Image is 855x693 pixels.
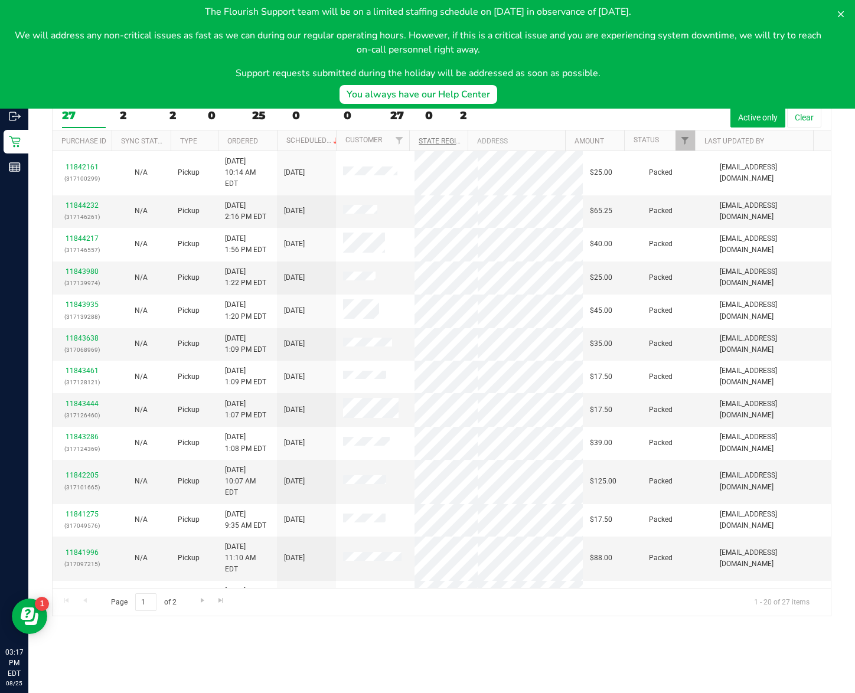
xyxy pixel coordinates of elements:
[284,476,305,487] span: [DATE]
[225,266,266,289] span: [DATE] 1:22 PM EDT
[66,234,99,243] a: 11844217
[120,109,155,122] div: 2
[225,509,266,531] span: [DATE] 9:35 AM EDT
[178,371,200,383] span: Pickup
[225,233,266,256] span: [DATE] 1:56 PM EDT
[720,233,824,256] span: [EMAIL_ADDRESS][DOMAIN_NAME]
[575,137,604,145] a: Amount
[178,167,200,178] span: Pickup
[590,238,612,250] span: $40.00
[194,593,211,609] a: Go to the next page
[169,109,194,122] div: 2
[66,367,99,375] a: 11843461
[720,266,824,289] span: [EMAIL_ADDRESS][DOMAIN_NAME]
[649,553,673,564] span: Packed
[135,553,148,564] button: N/A
[60,173,105,184] p: (317100299)
[590,272,612,283] span: $25.00
[9,161,21,173] inline-svg: Reports
[787,107,821,128] button: Clear
[60,558,105,570] p: (317097215)
[101,593,186,612] span: Page of 2
[590,553,612,564] span: $88.00
[178,404,200,416] span: Pickup
[9,66,827,80] p: Support requests submitted during the holiday will be addressed as soon as possible.
[9,5,827,19] p: The Flourish Support team will be on a limited staffing schedule on [DATE] in observance of [DATE].
[745,593,819,611] span: 1 - 20 of 27 items
[135,371,148,383] button: N/A
[675,130,695,151] a: Filter
[135,554,148,562] span: Not Applicable
[720,509,824,531] span: [EMAIL_ADDRESS][DOMAIN_NAME]
[5,647,23,679] p: 03:17 PM EDT
[135,515,148,524] span: Not Applicable
[66,400,99,408] a: 11843444
[634,136,659,144] a: Status
[135,514,148,525] button: N/A
[5,679,23,688] p: 08/25
[649,476,673,487] span: Packed
[121,137,167,145] a: Sync Status
[178,205,200,217] span: Pickup
[178,514,200,525] span: Pickup
[135,168,148,176] span: Not Applicable
[284,205,305,217] span: [DATE]
[180,137,197,145] a: Type
[649,272,673,283] span: Packed
[60,277,105,289] p: (317139974)
[178,476,200,487] span: Pickup
[66,201,99,210] a: 11844232
[720,432,824,454] span: [EMAIL_ADDRESS][DOMAIN_NAME]
[649,437,673,449] span: Packed
[720,547,824,570] span: [EMAIL_ADDRESS][DOMAIN_NAME]
[208,109,238,122] div: 0
[62,109,106,122] div: 27
[9,110,21,122] inline-svg: Outbound
[344,109,376,122] div: 0
[649,167,673,178] span: Packed
[590,338,612,349] span: $35.00
[135,207,148,215] span: Not Applicable
[60,244,105,256] p: (317146557)
[284,371,305,383] span: [DATE]
[66,163,99,171] a: 11842161
[284,305,305,316] span: [DATE]
[720,200,824,223] span: [EMAIL_ADDRESS][DOMAIN_NAME]
[649,514,673,525] span: Packed
[66,548,99,557] a: 11841996
[292,109,329,122] div: 0
[135,306,148,315] span: Not Applicable
[135,593,156,612] input: 1
[419,137,481,145] a: State Registry ID
[66,267,99,276] a: 11843980
[9,136,21,148] inline-svg: Retail
[225,200,266,223] span: [DATE] 2:16 PM EDT
[66,334,99,342] a: 11843638
[135,305,148,316] button: N/A
[9,28,827,57] p: We will address any non-critical issues as fast as we can during our regular operating hours. How...
[225,541,270,576] span: [DATE] 11:10 AM EDT
[66,433,99,441] a: 11843286
[66,510,99,518] a: 11841275
[178,238,200,250] span: Pickup
[66,300,99,309] a: 11843935
[225,365,266,388] span: [DATE] 1:09 PM EDT
[60,443,105,455] p: (317124369)
[178,272,200,283] span: Pickup
[60,377,105,388] p: (317128121)
[284,167,305,178] span: [DATE]
[284,437,305,449] span: [DATE]
[135,476,148,487] button: N/A
[227,137,258,145] a: Ordered
[60,410,105,421] p: (317126460)
[35,597,49,611] iframe: Resource center unread badge
[225,586,270,620] span: [DATE] 10:30 AM EDT
[213,593,230,609] a: Go to the last page
[284,338,305,349] span: [DATE]
[225,156,270,190] span: [DATE] 10:14 AM EDT
[590,167,612,178] span: $25.00
[60,520,105,531] p: (317049576)
[135,205,148,217] button: N/A
[135,439,148,447] span: Not Applicable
